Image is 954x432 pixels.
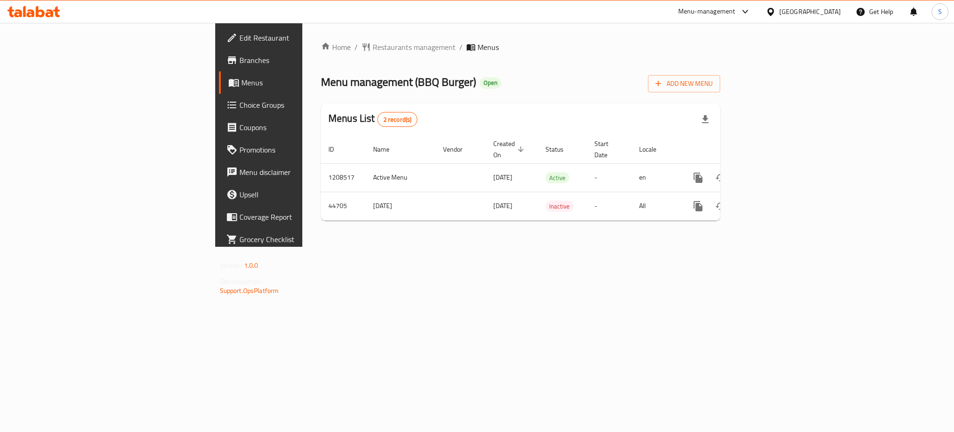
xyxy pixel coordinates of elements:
span: 2 record(s) [378,115,417,124]
span: Inactive [545,201,573,212]
a: Grocery Checklist [219,228,375,251]
span: Edit Restaurant [239,32,367,43]
span: Name [373,144,402,155]
li: / [459,42,463,53]
button: Add New Menu [648,75,720,92]
div: Menu-management [678,6,736,17]
td: All [632,192,680,220]
span: Menu disclaimer [239,167,367,178]
a: Branches [219,49,375,71]
span: Restaurants management [373,42,456,53]
span: Created On [493,138,527,160]
span: Menus [241,77,367,88]
a: Menus [219,71,375,94]
div: Inactive [545,201,573,212]
button: Change Status [709,195,732,217]
td: - [587,163,632,192]
th: Actions [680,135,784,164]
span: Status [545,144,576,155]
span: Upsell [239,189,367,200]
td: - [587,192,632,220]
table: enhanced table [321,135,784,221]
a: Restaurants management [361,42,456,53]
div: [GEOGRAPHIC_DATA] [779,7,841,17]
span: Choice Groups [239,99,367,111]
span: Menu management ( BBQ Burger ) [321,71,476,92]
span: Open [480,79,501,87]
a: Promotions [219,139,375,161]
a: Edit Restaurant [219,27,375,49]
div: Total records count [377,112,418,127]
span: Vendor [443,144,475,155]
td: en [632,163,680,192]
span: S [938,7,942,17]
a: Coupons [219,116,375,139]
span: Coverage Report [239,211,367,223]
span: Branches [239,55,367,66]
td: [DATE] [366,192,436,220]
a: Menu disclaimer [219,161,375,183]
td: Active Menu [366,163,436,192]
span: Active [545,173,569,183]
span: Coupons [239,122,367,133]
a: Support.OpsPlatform [220,285,279,297]
span: [DATE] [493,200,512,212]
a: Coverage Report [219,206,375,228]
button: more [687,167,709,189]
h2: Menus List [328,111,417,127]
button: more [687,195,709,217]
span: Menus [477,42,499,53]
nav: breadcrumb [321,42,720,53]
span: Locale [639,144,668,155]
span: Promotions [239,144,367,155]
span: Add New Menu [655,78,713,90]
span: Grocery Checklist [239,234,367,245]
span: ID [328,144,346,155]
div: Open [480,77,501,89]
a: Choice Groups [219,94,375,116]
span: [DATE] [493,171,512,183]
button: Change Status [709,167,732,189]
span: Version: [220,259,243,272]
div: Export file [694,108,716,131]
a: Upsell [219,183,375,206]
span: Start Date [594,138,620,160]
span: Get support on: [220,275,263,287]
span: 1.0.0 [244,259,259,272]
